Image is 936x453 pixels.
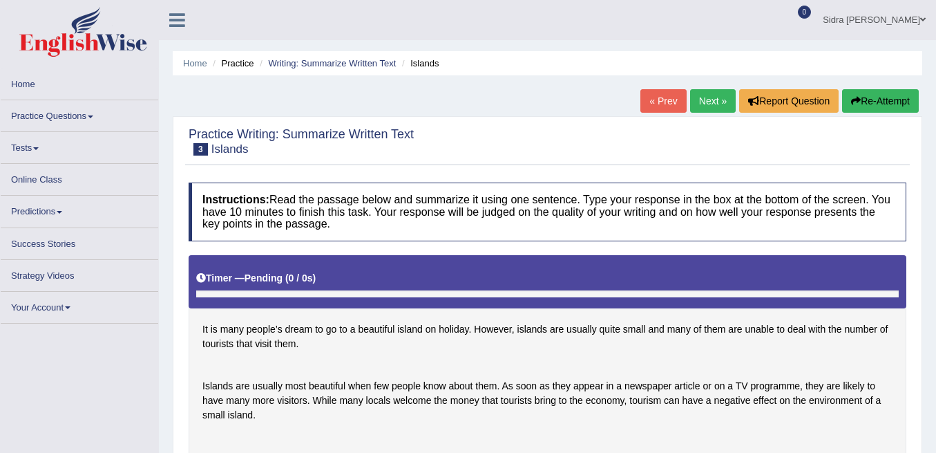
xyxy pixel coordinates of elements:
[739,89,839,113] button: Report Question
[640,89,686,113] a: « Prev
[189,183,906,241] h4: Read the passage below and summarize it using one sentence. Type your response in the box at the ...
[1,196,158,223] a: Predictions
[245,272,283,284] b: Pending
[399,57,439,70] li: Islands
[1,260,158,287] a: Strategy Videos
[196,273,316,284] h5: Timer —
[1,68,158,95] a: Home
[268,58,396,68] a: Writing: Summarize Written Text
[1,132,158,159] a: Tests
[1,164,158,191] a: Online Class
[1,228,158,255] a: Success Stories
[193,143,208,156] span: 3
[189,128,414,156] h2: Practice Writing: Summarize Written Text
[690,89,736,113] a: Next »
[183,58,207,68] a: Home
[289,272,313,284] b: 0 / 0s
[798,6,812,19] span: 0
[313,272,316,284] b: )
[1,100,158,127] a: Practice Questions
[842,89,919,113] button: Re-Attempt
[211,142,249,156] small: Islands
[202,194,269,205] b: Instructions:
[1,292,158,319] a: Your Account
[209,57,254,70] li: Practice
[285,272,289,284] b: (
